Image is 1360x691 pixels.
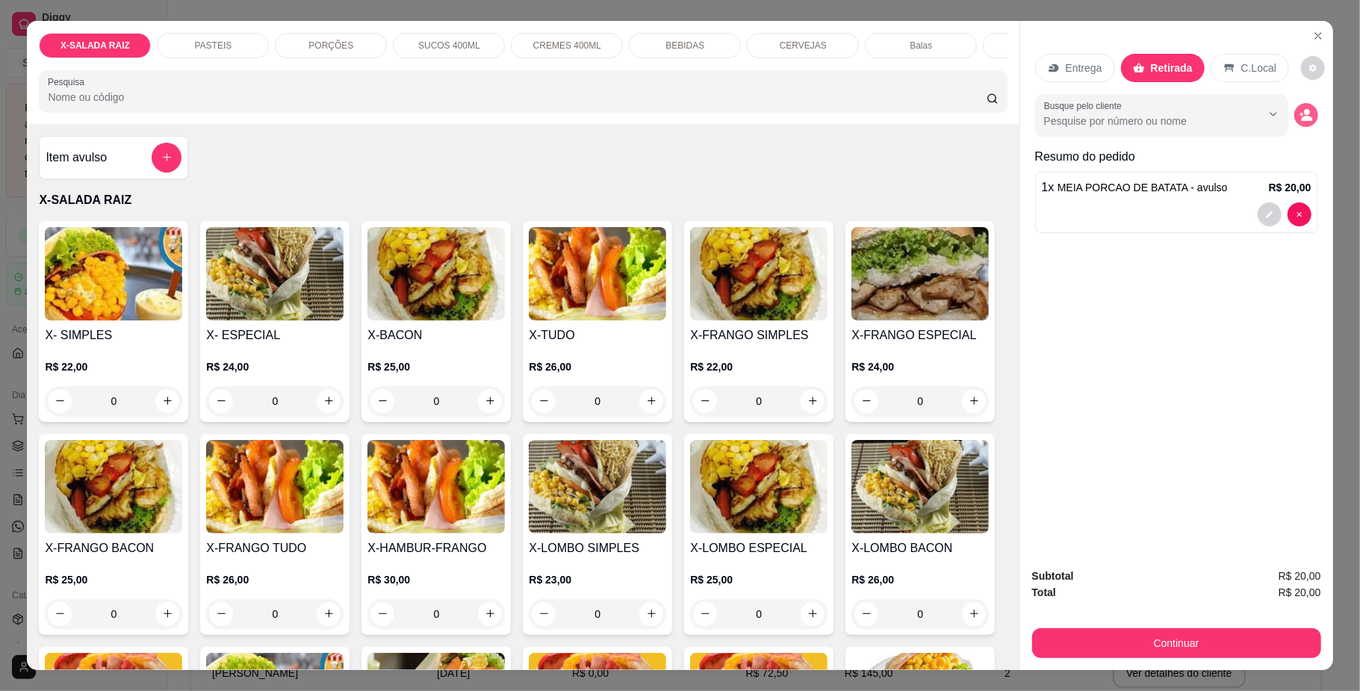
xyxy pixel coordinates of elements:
img: product-image [851,440,989,533]
button: increase-product-quantity [639,602,663,626]
h4: Item avulso [46,149,107,167]
h4: X- ESPECIAL [206,326,344,344]
img: product-image [529,440,666,533]
button: decrease-product-quantity [209,602,233,626]
p: BEBIDAS [665,40,704,52]
h4: X-BACON [367,326,505,344]
button: decrease-product-quantity [1288,202,1311,226]
strong: Total [1032,586,1056,598]
button: increase-product-quantity [962,389,986,413]
h4: X-FRANGO TUDO [206,539,344,557]
img: product-image [690,227,828,320]
button: decrease-product-quantity [854,602,878,626]
img: product-image [206,227,344,320]
h4: X-HAMBUR-FRANGO [367,539,505,557]
p: R$ 30,00 [367,572,505,587]
button: add-separate-item [152,143,181,173]
h4: X-FRANGO SIMPLES [690,326,828,344]
input: Pesquisa [48,90,986,105]
h4: X-LOMBO ESPECIAL [690,539,828,557]
img: product-image [45,227,182,320]
p: R$ 26,00 [206,572,344,587]
button: increase-product-quantity [155,602,179,626]
button: decrease-product-quantity [370,389,394,413]
h4: X-LOMBO SIMPLES [529,539,666,557]
img: product-image [851,227,989,320]
input: Busque pelo cliente [1044,114,1238,128]
p: 1 x [1042,179,1228,196]
button: increase-product-quantity [155,389,179,413]
button: decrease-product-quantity [48,389,72,413]
p: R$ 26,00 [529,359,666,374]
p: PASTEIS [195,40,232,52]
h4: X-FRANGO ESPECIAL [851,326,989,344]
button: decrease-product-quantity [1301,56,1325,80]
p: Entrega [1066,61,1102,75]
p: Balas [910,40,932,52]
button: Show suggestions [1261,102,1285,126]
p: R$ 23,00 [529,572,666,587]
button: decrease-product-quantity [1258,202,1282,226]
p: SUCOS 400ML [418,40,480,52]
button: increase-product-quantity [317,389,341,413]
button: Continuar [1032,628,1321,658]
img: product-image [690,440,828,533]
img: product-image [367,440,505,533]
h4: X-FRANGO BACON [45,539,182,557]
p: CREMES 400ML [533,40,601,52]
strong: Subtotal [1032,570,1074,582]
h4: X-TUDO [529,326,666,344]
button: decrease-product-quantity [209,389,233,413]
p: X-SALADA RAIZ [39,191,1007,209]
p: R$ 25,00 [45,572,182,587]
button: Close [1306,24,1330,48]
h4: X-LOMBO BACON [851,539,989,557]
label: Busque pelo cliente [1044,99,1127,112]
button: increase-product-quantity [639,389,663,413]
span: R$ 20,00 [1279,568,1321,584]
button: decrease-product-quantity [532,602,556,626]
button: decrease-product-quantity [693,389,717,413]
p: CERVEJAS [780,40,827,52]
img: product-image [45,440,182,533]
span: R$ 20,00 [1279,584,1321,601]
button: increase-product-quantity [478,602,502,626]
img: product-image [367,227,505,320]
p: R$ 24,00 [206,359,344,374]
button: increase-product-quantity [801,389,825,413]
button: decrease-product-quantity [370,602,394,626]
button: decrease-product-quantity [532,389,556,413]
p: Resumo do pedido [1035,148,1318,166]
img: product-image [529,227,666,320]
button: decrease-product-quantity [1294,103,1318,127]
p: C.Local [1241,61,1276,75]
button: decrease-product-quantity [48,602,72,626]
p: R$ 20,00 [1269,180,1311,195]
p: PORÇÕES [308,40,353,52]
p: R$ 22,00 [690,359,828,374]
label: Pesquisa [48,75,90,88]
p: Retirada [1151,61,1193,75]
p: R$ 26,00 [851,572,989,587]
button: decrease-product-quantity [854,389,878,413]
p: X-SALADA RAIZ [60,40,130,52]
p: R$ 24,00 [851,359,989,374]
p: R$ 25,00 [690,572,828,587]
button: increase-product-quantity [478,389,502,413]
button: decrease-product-quantity [693,602,717,626]
button: increase-product-quantity [801,602,825,626]
button: increase-product-quantity [317,602,341,626]
p: R$ 22,00 [45,359,182,374]
span: MEIA PORCAO DE BATATA - avulso [1058,182,1228,193]
p: R$ 25,00 [367,359,505,374]
button: increase-product-quantity [962,602,986,626]
img: product-image [206,440,344,533]
h4: X- SIMPLES [45,326,182,344]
